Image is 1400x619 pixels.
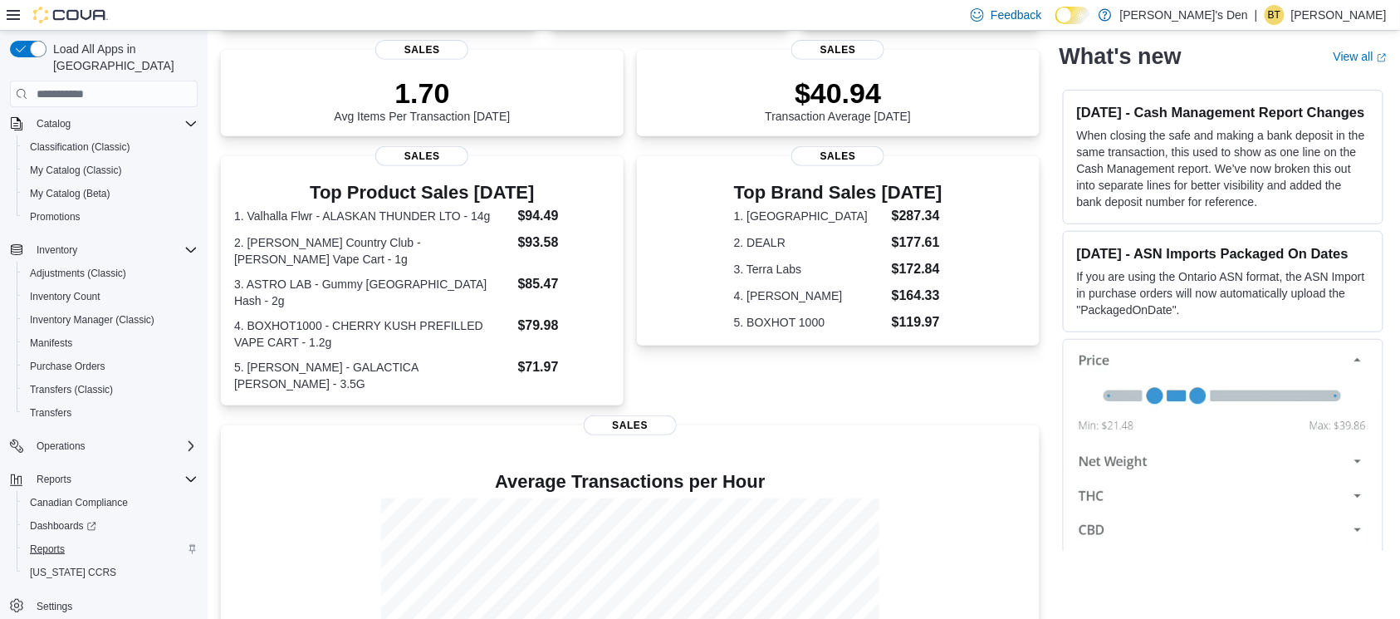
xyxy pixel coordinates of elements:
h3: Top Brand Sales [DATE] [734,183,942,203]
dd: $85.47 [518,274,610,294]
span: My Catalog (Beta) [30,187,110,200]
a: Inventory Manager (Classic) [23,310,161,330]
dd: $94.49 [518,206,610,226]
span: Settings [30,596,198,617]
button: Reports [30,469,78,489]
span: My Catalog (Classic) [23,160,198,180]
dt: 3. ASTRO LAB - Gummy [GEOGRAPHIC_DATA] Hash - 2g [234,276,512,309]
h3: [DATE] - ASN Imports Packaged On Dates [1077,245,1369,262]
span: Classification (Classic) [30,140,130,154]
a: Purchase Orders [23,356,112,376]
span: My Catalog (Classic) [30,164,122,177]
a: Transfers (Classic) [23,380,120,400]
span: Promotions [30,210,81,224]
h4: Average Transactions per Hour [234,472,1026,492]
span: Canadian Compliance [30,496,128,509]
span: Load All Apps in [GEOGRAPHIC_DATA] [47,41,198,74]
p: $40.94 [765,76,911,110]
span: Operations [37,440,86,453]
dt: 3. Terra Labs [734,261,885,278]
span: Reports [30,469,198,489]
span: Sales [791,40,884,60]
a: Manifests [23,333,79,353]
button: Transfers (Classic) [17,378,204,401]
span: Promotions [23,207,198,227]
span: Inventory Count [23,287,198,307]
button: My Catalog (Beta) [17,182,204,205]
button: Reports [3,468,204,491]
span: Inventory Manager (Classic) [30,313,154,327]
button: My Catalog (Classic) [17,159,204,182]
span: Sales [791,146,884,166]
a: View allExternal link [1334,50,1387,63]
span: Purchase Orders [30,360,105,373]
button: Operations [30,436,92,456]
a: [US_STATE] CCRS [23,563,123,582]
span: Sales [375,40,468,60]
button: Catalog [30,114,77,134]
span: Catalog [37,117,71,130]
span: [US_STATE] CCRS [30,566,116,579]
span: Classification (Classic) [23,137,198,157]
span: Adjustments (Classic) [23,263,198,283]
a: Settings [30,597,79,617]
button: Operations [3,435,204,458]
span: Sales [375,146,468,166]
span: Washington CCRS [23,563,198,582]
button: Catalog [3,112,204,135]
button: Canadian Compliance [17,491,204,514]
a: Inventory Count [23,287,107,307]
span: Sales [584,415,677,435]
span: Canadian Compliance [23,493,198,513]
dt: 5. BOXHOT 1000 [734,314,885,331]
a: Dashboards [17,514,204,538]
a: Dashboards [23,516,103,536]
span: Manifests [30,337,72,350]
dt: 4. [PERSON_NAME] [734,287,885,304]
div: Avg Items Per Transaction [DATE] [334,76,510,123]
input: Dark Mode [1055,7,1090,24]
dt: 2. [PERSON_NAME] Country Club - [PERSON_NAME] Vape Cart - 1g [234,234,512,268]
button: Adjustments (Classic) [17,262,204,285]
button: [US_STATE] CCRS [17,561,204,584]
p: [PERSON_NAME] [1291,5,1387,25]
button: Inventory Count [17,285,204,308]
a: Promotions [23,207,87,227]
span: Manifests [23,333,198,353]
span: Transfers [23,403,198,423]
p: 1.70 [334,76,510,110]
span: Dashboards [30,519,96,533]
span: Transfers (Classic) [30,383,113,396]
dd: $287.34 [892,206,942,226]
p: [PERSON_NAME]'s Den [1120,5,1248,25]
span: BT [1268,5,1280,25]
span: Inventory [30,240,198,260]
dd: $79.98 [518,316,610,336]
dd: $93.58 [518,233,610,253]
button: Inventory [30,240,84,260]
svg: External link [1377,52,1387,62]
span: Purchase Orders [23,356,198,376]
span: Feedback [991,7,1041,23]
p: If you are using the Ontario ASN format, the ASN Import in purchase orders will now automatically... [1077,268,1369,318]
button: Promotions [17,205,204,228]
span: Transfers [30,406,71,420]
div: Brittany Thomas [1265,5,1285,25]
span: Settings [37,600,72,613]
dt: 5. [PERSON_NAME] - GALACTICA [PERSON_NAME] - 3.5G [234,359,512,392]
span: Operations [30,436,198,456]
a: Classification (Classic) [23,137,137,157]
dd: $164.33 [892,286,942,306]
a: Reports [23,539,71,559]
button: Manifests [17,332,204,355]
dt: 1. [GEOGRAPHIC_DATA] [734,208,885,224]
p: | [1255,5,1258,25]
span: Inventory Manager (Classic) [23,310,198,330]
span: Inventory Count [30,290,100,303]
span: Transfers (Classic) [23,380,198,400]
button: Inventory [3,238,204,262]
h2: What's new [1060,43,1182,70]
img: Cova [33,7,108,23]
dd: $119.97 [892,312,942,332]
